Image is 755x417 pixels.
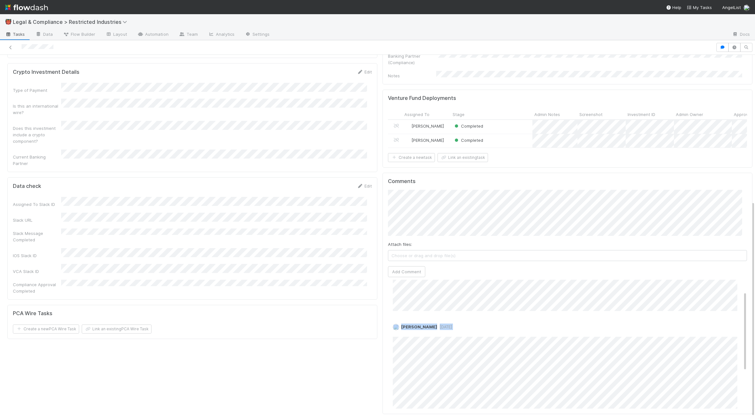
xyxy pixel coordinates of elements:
[13,87,61,93] div: Type of Payment
[453,111,465,118] span: Stage
[437,325,452,329] span: [DATE]
[13,310,52,317] h5: PCA Wire Tasks
[388,266,425,277] button: Add Comment
[5,2,48,13] img: logo-inverted-e16ddd16eac7371096b0.svg
[727,30,755,40] a: Docs
[388,73,436,79] div: Notes
[388,250,747,261] span: Choose or drag and drop file(s)
[13,125,61,144] div: Does this investment include a crypto component?
[82,325,152,334] button: Link an existingPCA Wire Task
[13,268,61,275] div: VCA Slack ID
[411,138,444,143] span: [PERSON_NAME]
[203,30,240,40] a: Analytics
[174,30,203,40] a: Team
[453,138,483,143] span: Completed
[405,123,410,129] img: avatar_c597f508-4d28-4c7c-92e0-bd2d0d338f8e.png
[453,123,483,129] div: Completed
[453,123,483,129] span: Completed
[240,30,275,40] a: Settings
[357,183,372,189] a: Edit
[388,153,435,162] button: Create a newtask
[100,30,132,40] a: Layout
[686,5,712,10] span: My Tasks
[666,4,681,11] div: Help
[13,201,61,208] div: Assigned To Slack ID
[401,324,437,329] span: [PERSON_NAME]
[676,111,703,118] span: Admin Owner
[686,4,712,11] a: My Tasks
[743,5,750,11] img: avatar_2c958fe4-7690-4b4d-a881-c5dfc7d29e13.png
[13,325,79,334] button: Create a newPCA Wire Task
[411,123,444,129] span: [PERSON_NAME]
[13,69,79,75] h5: Crypto Investment Details
[13,19,130,25] span: Legal & Compliance > Restricted Industries
[437,153,488,162] button: Link an existingtask
[357,69,372,74] a: Edit
[534,111,560,118] span: Admin Notes
[58,30,100,40] a: Flow Builder
[405,138,410,143] img: avatar_c597f508-4d28-4c7c-92e0-bd2d0d338f8e.png
[388,53,436,66] div: Banking Partner (Compliance)
[13,154,61,167] div: Current Banking Partner
[628,111,655,118] span: Investment ID
[63,31,95,37] span: Flow Builder
[405,137,444,143] div: [PERSON_NAME]
[5,19,12,24] span: 👹
[132,30,174,40] a: Automation
[388,178,747,185] h5: Comments
[13,230,61,243] div: Slack Message Completed
[393,324,399,330] img: avatar_2c958fe4-7690-4b4d-a881-c5dfc7d29e13.png
[13,183,41,189] h5: Data check
[13,252,61,259] div: IOS Slack ID
[388,241,412,247] label: Attach files:
[5,31,25,37] span: Tasks
[13,217,61,223] div: Slack URL
[388,95,456,102] h5: Venture Fund Deployments
[13,103,61,116] div: Is this an international wire?
[30,30,58,40] a: Data
[579,111,603,118] span: Screenshot
[722,5,741,10] span: AngelList
[13,281,61,294] div: Compliance Approval Completed
[404,111,429,118] span: Assigned To
[405,123,444,129] div: [PERSON_NAME]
